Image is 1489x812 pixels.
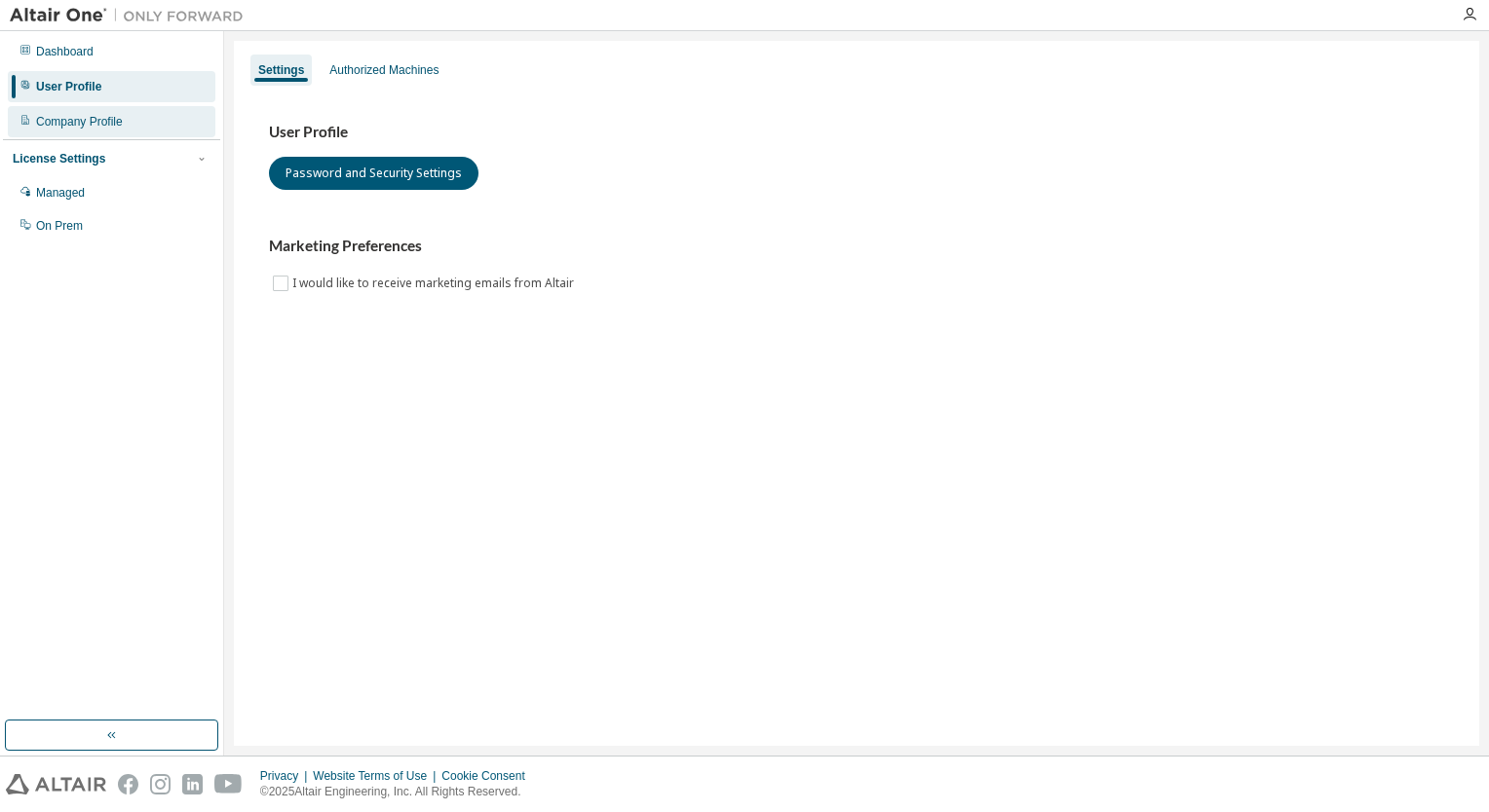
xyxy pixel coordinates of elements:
[118,774,138,794] img: facebook.svg
[182,774,203,794] img: linkedin.svg
[441,768,536,784] div: Cookie Consent
[260,784,537,800] p: © 2025 Altair Engineering, Inc. All Rights Reserved.
[36,114,123,129] div: Company Profile
[36,79,101,94] div: User Profile
[13,151,105,166] div: License Settings
[10,6,253,25] img: Altair One
[36,44,94,59] div: Dashboard
[329,62,439,78] div: Authorized Machines
[214,774,243,794] img: youtube.svg
[292,272,578,295] label: I would like to receive marketing emails from Altair
[36,185,85,201] div: Managed
[6,774,106,794] img: altair_logo.svg
[258,62,304,78] div: Settings
[269,157,478,190] button: Password and Security Settings
[260,768,313,784] div: Privacy
[36,218,83,234] div: On Prem
[313,768,441,784] div: Website Terms of Use
[269,237,1444,256] h3: Marketing Preferences
[150,774,171,794] img: instagram.svg
[269,123,1444,142] h3: User Profile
